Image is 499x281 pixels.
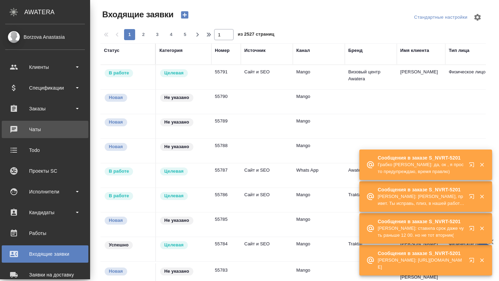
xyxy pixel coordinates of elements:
div: Спецификации [5,83,85,93]
td: Mango [293,188,345,212]
td: 55784 [211,237,241,261]
td: Mango [293,114,345,138]
p: Целевая [164,70,184,76]
p: В работе [109,192,129,199]
div: Новые заявки без ответственного менеджера КВ [104,216,152,225]
p: В работе [109,70,129,76]
span: Входящие заявки [100,9,174,20]
td: Mango [293,65,345,89]
div: Заявки на доставку [5,270,85,280]
div: AWATERA [24,5,90,19]
div: Входящие заявки [5,249,85,259]
div: Исполнители [5,187,85,197]
div: Канал [296,47,310,54]
p: Новая [109,268,123,275]
div: Статус [104,47,120,54]
div: Присваивается автоматически при оплате заказа [104,241,152,250]
td: Сайт и SEO [241,65,293,89]
div: Источник [244,47,265,54]
div: Работы [5,228,85,238]
button: Открыть в новой вкладке [465,158,481,174]
div: Todo [5,145,85,155]
td: Awatera [345,163,397,188]
div: Имя клиента [400,47,429,54]
p: Целевая [164,168,184,175]
div: Borzova Anastasia [5,33,85,41]
td: Mango [293,237,345,261]
p: Новая [109,143,123,150]
span: Настроить таблицу [469,9,486,26]
div: Проекты SC [5,166,85,176]
div: split button [412,12,469,23]
div: Новые заявки без ответственного менеджера КВ [104,93,152,102]
div: Присваивается автоматически после выбора менеджера. Заявка передается КМу и биздеву на расчет и д... [104,191,152,201]
td: 55791 [211,65,241,89]
td: Traktat [345,188,397,212]
span: из 2527 страниц [238,30,274,40]
span: 4 [166,31,177,38]
a: Входящие заявки [2,245,88,263]
div: Бренд [348,47,362,54]
td: 55788 [211,139,241,163]
a: Работы [2,225,88,242]
p: Не указано [164,94,189,101]
button: Закрыть [475,193,489,200]
div: Новые заявки без ответственного менеджера КВ [104,142,152,152]
a: Чаты [2,121,88,138]
td: Сайт и SEO [241,237,293,261]
p: [PERSON_NAME]: [URL][DOMAIN_NAME] [378,257,464,271]
p: Сообщения в заказе S_NVRT-5201 [378,250,464,257]
div: Чаты [5,124,85,135]
td: Mango [293,139,345,163]
td: Traktat [345,237,397,261]
button: Открыть в новой вкладке [465,221,481,238]
p: Новая [109,217,123,224]
a: Todo [2,142,88,159]
button: Открыть в новой вкладке [465,253,481,270]
span: 3 [152,31,163,38]
p: Не указано [164,217,189,224]
td: Сайт и SEO [241,163,293,188]
td: 55785 [211,212,241,237]
div: Тип лица [449,47,470,54]
td: Физическое лицо [445,65,497,89]
a: Проекты SC [2,162,88,180]
div: Новые заявки без ответственного менеджера КВ [104,118,152,127]
p: В работе [109,168,129,175]
td: 55786 [211,188,241,212]
td: 55789 [211,114,241,138]
p: Целевая [164,192,184,199]
p: Новая [109,119,123,126]
button: 2 [138,29,149,40]
td: [PERSON_NAME] [397,65,445,89]
button: Закрыть [475,257,489,263]
p: Не указано [164,268,189,275]
p: Сообщения в заказе S_NVRT-5201 [378,186,464,193]
span: 5 [180,31,191,38]
p: [PERSON_NAME]: [PERSON_NAME], привет. Ты исправь, плиз, в нашей работе дату и время на актуальные... [378,193,464,207]
p: Целевая [164,242,184,248]
button: 3 [152,29,163,40]
td: Визовый центр Awatera [345,65,397,89]
p: Не указано [164,143,189,150]
td: 55787 [211,163,241,188]
div: Новые заявки без ответственного менеджера КВ [104,267,152,276]
p: Новая [109,94,123,101]
button: 5 [180,29,191,40]
p: Успешно [109,242,129,248]
td: Whats App [293,163,345,188]
button: Создать [176,9,193,21]
p: Не указано [164,119,189,126]
div: Присваивается автоматически после выбора менеджера. Заявка передается КМу и биздеву на расчет и д... [104,167,152,176]
button: 4 [166,29,177,40]
td: Сайт и SEO [241,188,293,212]
p: Сообщения в заказе S_NVRT-5201 [378,218,464,225]
button: Закрыть [475,162,489,168]
p: Сообщения в заказе S_NVRT-5201 [378,154,464,161]
div: Категория [159,47,183,54]
div: Клиенты [5,62,85,72]
p: [PERSON_NAME]: ставила срок даже чуть раньше 12 00. но не тот вторник( [378,225,464,239]
button: Открыть в новой вкладке [465,190,481,206]
p: Грабко [PERSON_NAME]: да, ок , я просто предупреждаю, время правлю) [378,161,464,175]
button: Закрыть [475,225,489,232]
